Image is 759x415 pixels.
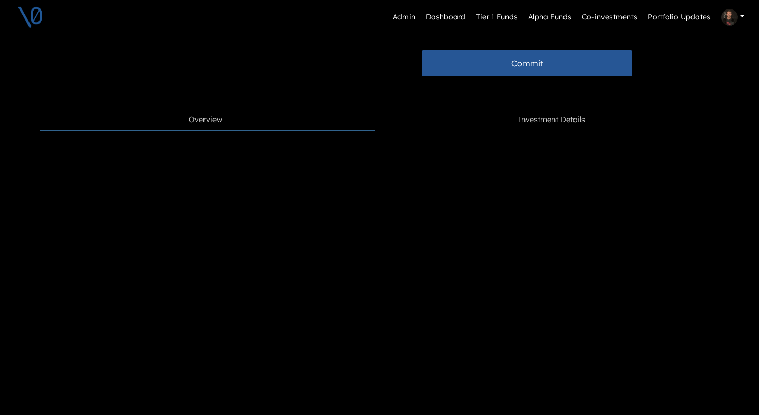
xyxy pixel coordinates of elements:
button: Commit [422,50,632,76]
img: V0 logo [17,4,43,31]
a: Co-investments [578,7,641,27]
a: Tier 1 Funds [472,7,522,27]
span: Overview [189,114,222,126]
a: Portfolio Updates [644,7,715,27]
a: Alpha Funds [524,7,576,27]
a: Admin [388,7,420,27]
img: Profile [721,9,738,26]
span: Investment Details [518,114,585,126]
a: Dashboard [422,7,470,27]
